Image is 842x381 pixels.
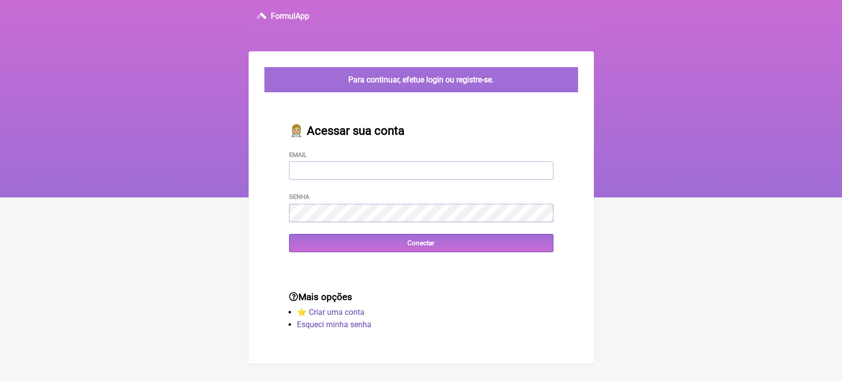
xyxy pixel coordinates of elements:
[297,307,365,317] a: ⭐️ Criar uma conta
[271,11,309,21] h3: FormulApp
[289,292,553,303] h3: Mais opções
[289,193,309,200] label: Senha
[289,124,553,138] h2: 👩🏼‍⚕️ Acessar sua conta
[289,234,553,252] input: Conectar
[289,151,307,158] label: Email
[264,67,578,92] div: Para continuar, efetue login ou registre-se.
[297,320,371,329] a: Esqueci minha senha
